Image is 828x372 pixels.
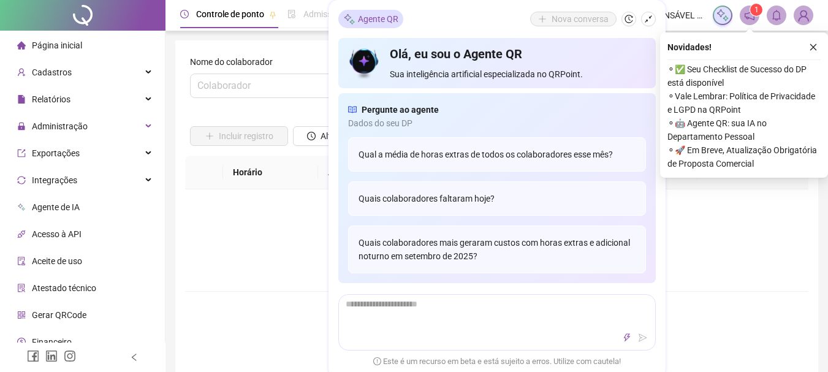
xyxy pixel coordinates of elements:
span: home [17,41,26,50]
span: Administração [32,121,88,131]
span: Admissão digital [303,9,367,19]
th: Ações [318,156,402,189]
span: Financeiro [32,337,72,347]
span: lock [17,122,26,131]
span: api [17,230,26,238]
span: exclamation-circle [373,357,381,365]
span: clock-circle [307,132,316,140]
span: Integrações [32,175,77,185]
span: history [625,15,633,23]
span: dollar [17,338,26,346]
button: send [636,330,650,345]
span: Página inicial [32,40,82,50]
span: Novidades ! [667,40,712,54]
img: sparkle-icon.fc2bf0ac1784a2077858766a79e2daf3.svg [343,13,355,26]
div: Quais colaboradores mais geraram custos com horas extras e adicional noturno em setembro de 2025? [348,226,646,273]
span: instagram [64,350,76,362]
span: ⚬ 🚀 Em Breve, Atualização Obrigatória de Proposta Comercial [667,143,821,170]
span: thunderbolt [623,333,631,342]
span: Aceite de uso [32,256,82,266]
div: Quais colaboradores faltaram hoje? [348,181,646,216]
span: notification [744,10,755,21]
span: read [348,103,357,116]
span: user-add [17,68,26,77]
span: Controle de ponto [196,9,264,19]
span: shrink [644,15,653,23]
th: Horário [223,156,318,189]
div: Não há dados [200,248,794,262]
button: Alterar jornada [293,126,391,146]
h4: Olá, eu sou o Agente QR [390,45,645,63]
button: Incluir registro [190,126,288,146]
span: export [17,149,26,158]
span: Agente de IA [32,202,80,212]
span: audit [17,257,26,265]
a: Alterar jornada [293,132,391,142]
div: Agente QR [338,10,403,28]
span: ⚬ Vale Lembrar: Política de Privacidade e LGPD na QRPoint [667,89,821,116]
span: file-done [287,10,296,18]
span: Atestado técnico [32,283,96,293]
img: icon [348,45,381,81]
span: Gerar QRCode [32,310,86,320]
span: solution [17,284,26,292]
span: Este é um recurso em beta e está sujeito a erros. Utilize com cautela! [373,355,621,368]
label: Nome do colaborador [190,55,281,69]
span: left [130,353,139,362]
span: Alterar jornada [321,129,378,143]
span: ⚬ ✅ Seu Checklist de Sucesso do DP está disponível [667,63,821,89]
span: 1 [754,6,759,14]
span: Pergunte ao agente [362,103,439,116]
span: linkedin [45,350,58,362]
sup: 1 [750,4,762,16]
button: thunderbolt [620,330,634,345]
span: Cadastros [32,67,72,77]
div: Qual a média de horas extras de todos os colaboradores esse mês? [348,137,646,172]
span: clock-circle [180,10,189,18]
span: sync [17,176,26,184]
span: facebook [27,350,39,362]
span: qrcode [17,311,26,319]
span: ⚬ 🤖 Agente QR: sua IA no Departamento Pessoal [667,116,821,143]
span: RESPONSÁVEL RH - CENTER MED [637,9,705,22]
span: pushpin [269,11,276,18]
span: Sua inteligência artificial especializada no QRPoint. [390,67,645,81]
span: close [809,43,818,51]
span: bell [771,10,782,21]
span: Dados do seu DP [348,116,646,130]
img: 52037 [794,6,813,25]
span: file [17,95,26,104]
button: Nova conversa [530,12,617,26]
span: Acesso à API [32,229,82,239]
span: Exportações [32,148,80,158]
img: sparkle-icon.fc2bf0ac1784a2077858766a79e2daf3.svg [716,9,729,22]
span: Relatórios [32,94,70,104]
